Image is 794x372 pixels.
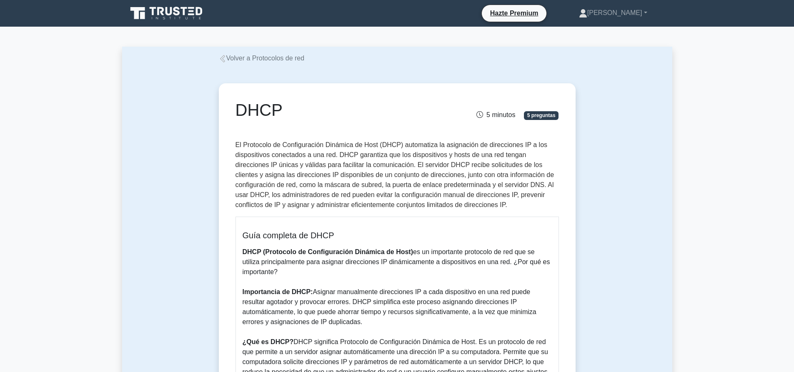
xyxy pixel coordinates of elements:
[243,288,313,295] font: Importancia de DHCP:
[235,141,554,208] font: El Protocolo de Configuración Dinámica de Host (DHCP) automatiza la asignación de direcciones IP ...
[243,338,294,345] font: ¿Qué es DHCP?
[587,9,642,16] font: [PERSON_NAME]
[226,55,305,62] font: Volver a Protocolos de red
[219,55,305,62] a: Volver a Protocolos de red
[243,231,334,240] font: Guía completa de DHCP
[243,248,413,255] font: DHCP (Protocolo de Configuración Dinámica de Host)
[486,111,515,118] font: 5 minutos
[527,112,556,118] font: 5 preguntas
[243,288,536,325] font: Asignar manualmente direcciones IP a cada dispositivo en una red puede resultar agotador y provoc...
[490,10,539,17] font: Hazte Premium
[485,8,544,18] a: Hazte Premium
[243,248,550,275] font: es un importante protocolo de red que se utiliza principalmente para asignar direcciones IP dinám...
[559,5,667,21] a: [PERSON_NAME]
[235,101,283,119] font: DHCP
